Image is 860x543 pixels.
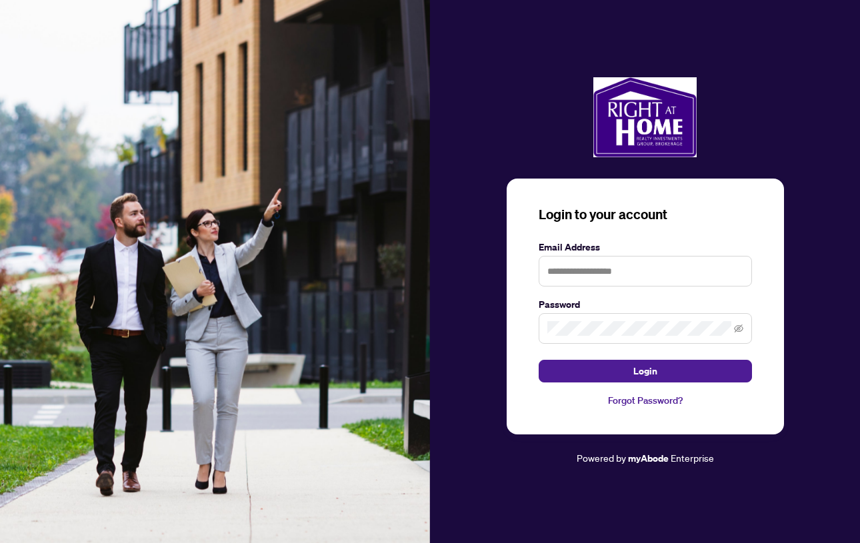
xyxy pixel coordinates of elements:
[671,452,714,464] span: Enterprise
[734,324,743,333] span: eye-invisible
[539,393,752,408] a: Forgot Password?
[539,360,752,382] button: Login
[593,77,696,157] img: ma-logo
[577,452,626,464] span: Powered by
[539,297,752,312] label: Password
[539,205,752,224] h3: Login to your account
[633,360,657,382] span: Login
[539,240,752,255] label: Email Address
[628,451,669,466] a: myAbode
